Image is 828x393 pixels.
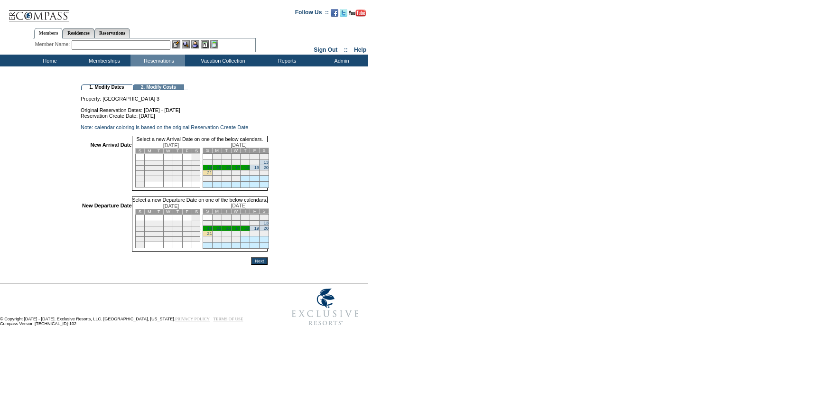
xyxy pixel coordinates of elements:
[354,47,366,53] a: Help
[222,231,231,236] td: 23
[260,209,269,214] td: S
[241,160,250,165] td: 11
[185,55,259,66] td: Vacation Collection
[81,113,268,119] td: Reservation Create Date: [DATE]
[135,242,145,248] td: 30
[135,209,145,215] td: S
[133,84,184,90] td: 2. Modify Costs
[145,232,154,237] td: 17
[344,47,348,53] span: ::
[34,28,63,38] a: Members
[231,209,241,214] td: W
[222,170,231,176] td: 23
[212,231,222,236] td: 22
[135,149,145,154] td: S
[264,160,269,165] a: 13
[154,237,164,242] td: 25
[207,170,212,175] a: 21
[349,9,366,17] img: Subscribe to our YouTube Channel
[222,176,231,182] td: 30
[192,149,201,154] td: S
[349,12,366,18] a: Subscribe to our YouTube Channel
[250,215,260,221] td: 5
[259,55,313,66] td: Reports
[164,232,173,237] td: 19
[216,226,221,231] a: 15
[173,166,182,171] td: 13
[241,209,250,214] td: T
[63,28,94,38] a: Residences
[164,209,173,215] td: W
[94,28,130,38] a: Reservations
[154,166,164,171] td: 11
[192,221,201,226] td: 8
[173,171,182,176] td: 20
[192,237,201,242] td: 29
[212,148,222,153] td: M
[81,84,132,90] td: 1. Modify Dates
[192,171,201,176] td: 22
[250,209,260,214] td: F
[241,154,250,160] td: 4
[164,221,173,226] td: 5
[210,40,218,48] img: b_calculator.gif
[260,170,269,176] td: 27
[164,149,173,154] td: W
[145,166,154,171] td: 10
[182,226,192,232] td: 14
[135,160,145,166] td: 2
[130,55,185,66] td: Reservations
[182,232,192,237] td: 21
[212,221,222,226] td: 8
[182,209,192,215] td: F
[250,231,260,236] td: 26
[250,170,260,176] td: 26
[245,165,250,170] a: 18
[254,165,259,170] a: 19
[173,226,182,232] td: 13
[182,160,192,166] td: 7
[245,226,250,231] a: 18
[145,221,154,226] td: 3
[173,209,182,215] td: T
[182,237,192,242] td: 28
[241,170,250,176] td: 25
[235,226,240,231] a: 17
[212,236,222,243] td: 29
[222,215,231,221] td: 2
[164,166,173,171] td: 12
[203,148,212,153] td: S
[21,55,76,66] td: Home
[35,40,72,48] div: Member Name:
[207,226,212,231] a: 14
[231,176,241,182] td: 31
[135,171,145,176] td: 16
[82,203,132,252] td: New Departure Date
[214,317,243,321] a: TERMS OF USE
[331,9,338,17] img: Become our fan on Facebook
[182,176,192,181] td: 28
[231,203,247,208] span: [DATE]
[231,231,241,236] td: 24
[145,171,154,176] td: 17
[81,90,268,102] td: Property: [GEOGRAPHIC_DATA] 3
[135,166,145,171] td: 9
[203,160,212,165] td: 7
[295,8,329,19] td: Follow Us ::
[264,221,269,225] a: 13
[231,148,241,153] td: W
[212,154,222,160] td: 1
[192,215,201,221] td: 1
[182,166,192,171] td: 14
[260,154,269,160] td: 6
[182,40,190,48] img: View
[173,221,182,226] td: 6
[250,160,260,165] td: 12
[154,149,164,154] td: T
[173,160,182,166] td: 6
[164,237,173,242] td: 26
[231,142,247,148] span: [DATE]
[264,165,269,170] a: 20
[212,215,222,221] td: 1
[216,165,221,170] a: 15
